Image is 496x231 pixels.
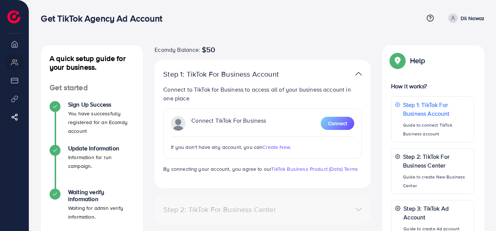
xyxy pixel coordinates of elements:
[403,121,470,138] p: Guide to connect TikTok Business account
[68,153,134,170] p: Information for run campaign.
[171,143,262,151] span: If you don't have any account, you can
[68,101,134,108] h4: Sign Up Success
[163,85,362,103] p: Connect to TikTok for Business to access all of your business account in one place
[391,54,404,67] img: Popup guide
[68,189,134,203] h4: Waiting verify information
[171,116,185,131] img: TikTok partner
[41,54,143,72] h4: A quick setup guide for your business.
[155,45,200,54] span: Ecomdy Balance:
[403,204,470,222] p: Step 3: TikTok Ad Account
[328,120,347,127] span: Connect
[68,204,134,221] p: Waiting for admin verify information.
[461,14,484,23] p: Dil Nawaz
[163,165,362,173] p: By connecting your account, you agree to our
[41,101,143,145] li: Sign Up Success
[271,165,358,173] a: TikTok Business Product (Data) Terms
[403,152,470,170] p: Step 2: TikTok For Business Center
[445,14,484,23] a: Dil Nawaz
[403,173,470,190] p: Guide to create New Business Center
[41,83,143,92] h4: Get started
[403,100,470,118] p: Step 1: TikTok For Business Account
[262,143,291,151] span: Create New.
[202,45,215,54] span: $50
[7,10,20,23] img: logo
[68,145,134,152] h4: Update Information
[41,145,143,189] li: Update Information
[355,69,362,79] img: TikTok partner
[391,82,474,91] p: How it works?
[321,117,354,130] button: Connect
[163,70,292,78] p: Step 1: TikTok For Business Account
[410,56,425,65] p: Help
[68,109,134,135] p: You have successfully registered for an Ecomdy account
[41,13,168,24] h3: Get TikTok Agency Ad Account
[191,116,266,131] p: Connect TikTok For Business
